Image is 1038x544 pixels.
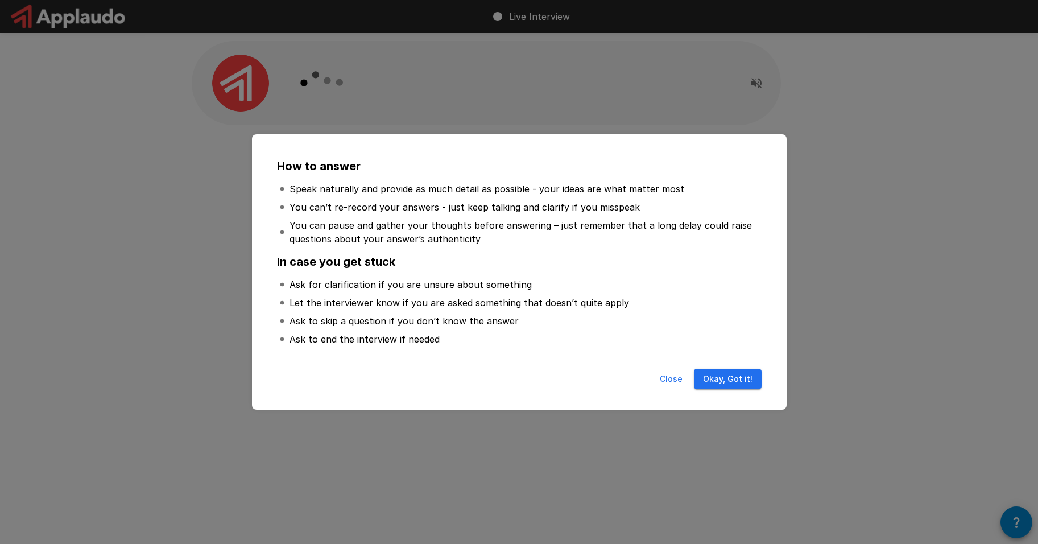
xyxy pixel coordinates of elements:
p: Ask to end the interview if needed [290,332,440,346]
p: You can’t re-record your answers - just keep talking and clarify if you misspeak [290,200,640,214]
p: You can pause and gather your thoughts before answering – just remember that a long delay could r... [290,219,759,246]
p: Let the interviewer know if you are asked something that doesn’t quite apply [290,296,629,310]
b: How to answer [277,159,361,173]
button: Okay, Got it! [694,369,762,390]
button: Close [653,369,689,390]
p: Ask for clarification if you are unsure about something [290,278,532,291]
b: In case you get stuck [277,255,395,269]
p: Ask to skip a question if you don’t know the answer [290,314,519,328]
p: Speak naturally and provide as much detail as possible - your ideas are what matter most [290,182,684,196]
